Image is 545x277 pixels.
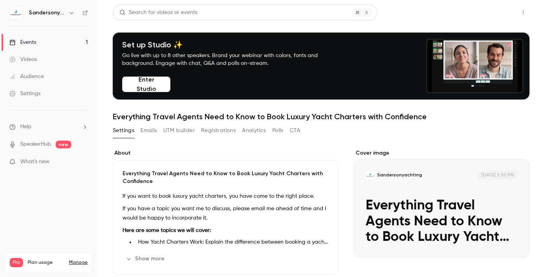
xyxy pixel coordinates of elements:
[20,158,49,166] span: What's new
[135,238,329,246] li: How Yacht Charters Work: Explain the difference between booking a yacht charter and a traditional...
[163,124,195,137] button: UTM builder
[123,253,169,265] button: Show more
[69,260,88,266] a: Manage
[201,124,236,137] button: Registrations
[113,124,134,137] button: Settings
[10,7,22,19] img: Sandersonyachting
[29,9,65,17] h6: Sandersonyachting
[113,112,529,121] h1: Everything Travel Agents Need to Know to Book Luxury Yacht Charters with Confidence
[122,40,336,49] h4: Set up Studio ✨
[9,56,37,63] div: Videos
[28,260,64,266] span: Plan usage
[56,141,71,148] span: new
[290,124,300,137] button: CTA
[242,124,266,137] button: Analytics
[20,140,51,148] a: SpeakerHub
[123,204,329,223] p: If you have a topic you want me to discuss, please email me ahead of time and I would be happy to...
[9,38,36,46] div: Events
[354,149,529,258] section: Cover image
[122,77,170,92] button: Enter Studio
[10,258,23,267] span: Pro
[20,123,32,131] span: Help
[123,228,211,233] strong: Here are some topics we will cover:
[123,192,329,201] p: If you want to book luxury yacht charters, you have come to the right place.
[9,73,44,80] div: Audience
[122,52,336,67] p: Go live with up to 8 other speakers. Brand your webinar with colors, fonts and background. Engage...
[113,149,338,157] label: About
[9,90,40,98] div: Settings
[354,149,529,157] label: Cover image
[140,124,157,137] button: Emails
[480,5,511,20] button: Share
[9,123,88,131] li: help-dropdown-opener
[119,9,197,17] div: Search for videos or events
[123,170,329,185] p: Everything Travel Agents Need to Know to Book Luxury Yacht Charters with Confidence
[272,124,284,137] button: Polls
